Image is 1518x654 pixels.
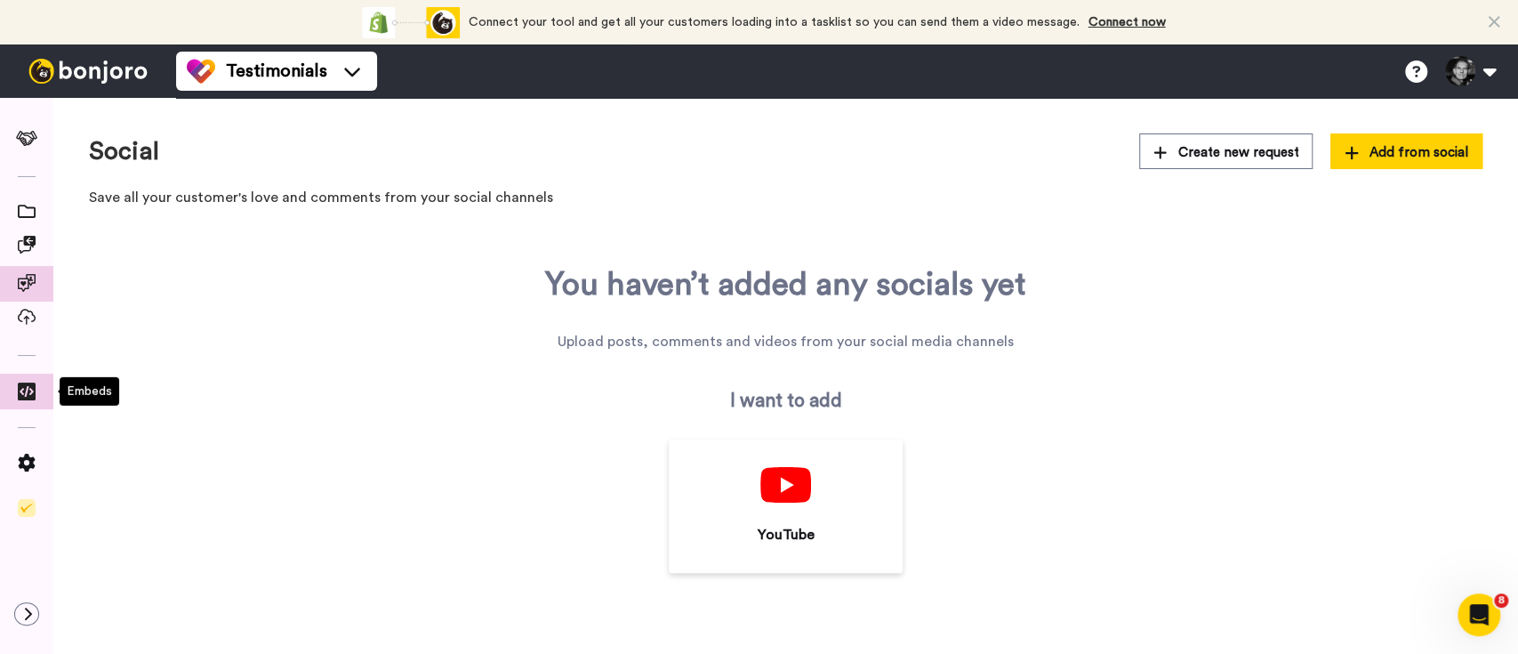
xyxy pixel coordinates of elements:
[1139,133,1313,169] button: Create new request
[695,524,876,545] div: YouTube
[226,59,327,84] span: Testimonials
[469,16,1080,28] span: Connect your tool and get all your customers loading into a tasklist so you can send them a video...
[1153,143,1299,162] span: Create new request
[60,377,119,406] div: Embeds
[89,138,159,166] h1: Social
[18,499,36,517] img: Checklist.svg
[730,388,842,415] div: I want to add
[1494,593,1508,608] span: 8
[187,57,215,85] img: tm-color.svg
[760,467,811,503] img: youtube.svg
[89,187,1482,208] p: Save all your customer's love and comments from your social channels
[1330,133,1482,169] button: Add from social
[362,7,460,38] div: animation
[1088,16,1166,28] a: Connect now
[1345,143,1468,162] span: Add from social
[1458,593,1500,636] iframe: Intercom live chat
[545,267,1026,303] div: You haven’t added any socials yet
[558,331,1014,352] div: Upload posts, comments and videos from your social media channels
[21,59,155,84] img: bj-logo-header-white.svg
